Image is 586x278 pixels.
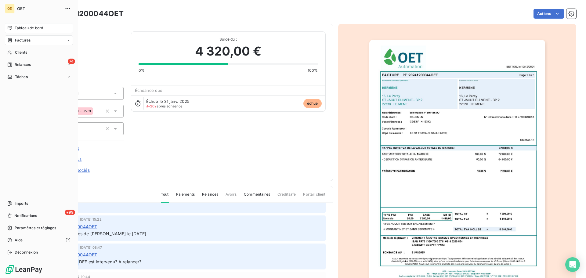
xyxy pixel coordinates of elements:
a: Tableau de bord [5,23,73,33]
a: Paramètres et réglages [5,223,73,233]
span: Notifications [14,213,37,218]
a: Tâches [5,72,73,82]
span: +99 [65,210,75,215]
span: [DATE] 15:22 [80,218,102,221]
span: Portail client [303,192,325,202]
button: Actions [534,9,564,19]
img: Logo LeanPay [5,265,43,274]
span: échue [303,99,322,108]
span: Creditsafe [277,192,296,202]
a: 74Relances [5,60,73,70]
span: CKERMEN [48,39,124,44]
span: Paiements [176,192,195,202]
h3: 20241200044OET [57,8,124,19]
span: Paramètres et réglages [15,225,56,231]
span: Tableau de bord [15,25,43,31]
span: Factures [15,38,31,43]
span: Solde dû : [139,37,318,42]
a: Clients [5,48,73,57]
span: OET [17,6,61,11]
div: Open Intercom Messenger [565,257,580,272]
span: Déconnexion [15,250,38,255]
span: 0% [139,68,145,73]
span: Relance faite auprès de [PERSON_NAME] le [DATE] [41,231,146,236]
span: J+202 [146,104,157,108]
span: Clients [15,50,27,55]
span: 74 [68,59,75,64]
span: Commentaires [244,192,270,202]
span: Imports [15,201,28,206]
span: Tâches [15,74,28,80]
a: Aide [5,235,73,245]
span: Aide [15,237,23,243]
span: Tout [161,192,169,203]
div: OE [5,4,15,13]
span: après échéance [146,104,183,108]
span: Échue le 31 janv. 2025 [146,99,190,104]
span: DEF est intervenu? A relancer? [79,259,142,264]
span: Avoirs [226,192,237,202]
span: [DATE] 08:47 [80,246,102,249]
span: 4 320,00 € [195,42,261,60]
span: Relances [15,62,31,67]
a: Imports [5,199,73,208]
span: Relances [202,192,218,202]
span: 100% [308,68,318,73]
span: Échéance due [135,88,163,93]
a: Factures [5,35,73,45]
